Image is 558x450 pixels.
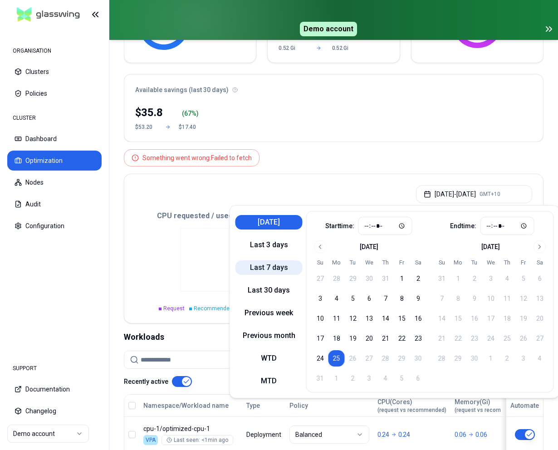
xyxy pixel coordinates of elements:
[7,194,102,214] button: Audit
[455,397,524,414] div: Memory(Gi)
[7,359,102,377] div: SUPPORT
[7,401,102,421] button: Changelog
[184,109,191,118] p: 67
[361,259,377,267] th: Wednesday
[361,330,377,347] button: 20
[377,397,446,414] div: CPU(Cores)
[235,283,303,298] button: Last 30 days
[235,215,303,230] button: [DATE]
[13,4,83,25] img: GlassWing
[235,238,303,252] button: Last 3 days
[534,240,546,253] button: Go to next month
[328,330,345,347] button: 18
[312,270,328,287] button: 27
[7,151,102,171] button: Optimization
[142,153,252,162] div: Something went wrong: Failed to fetch
[345,310,361,327] button: 12
[194,305,255,312] span: Recommended Request
[455,396,524,415] button: Memory(Gi)(request vs recommended)
[7,379,102,399] button: Documentation
[135,123,157,131] div: $53.20
[499,259,515,267] th: Thursday
[312,290,328,307] button: 3
[143,396,229,415] button: Namespace/Workload name
[377,290,394,307] button: 7
[312,330,328,347] button: 17
[510,401,539,410] div: Automate
[312,350,328,367] button: 24
[481,242,500,251] div: [DATE]
[7,109,102,127] div: CLUSTER
[124,378,168,385] label: Recently active
[345,270,361,287] button: 29
[416,185,532,203] button: [DATE]-[DATE]GMT+10
[394,259,410,267] th: Friday
[483,259,499,267] th: Wednesday
[235,260,303,275] button: Last 7 days
[235,374,303,388] button: MTD
[289,401,369,410] div: Policy
[314,240,327,253] button: Go to previous month
[124,74,543,100] div: Available savings (last 30 days)
[135,105,163,120] div: $
[410,310,426,327] button: 16
[532,259,548,267] th: Saturday
[325,223,354,229] label: Start time:
[328,259,345,267] th: Monday
[377,259,394,267] th: Thursday
[246,396,260,415] button: Type
[235,328,303,343] button: Previous month
[328,290,345,307] button: 4
[7,129,102,149] button: Dashboard
[7,216,102,236] button: Configuration
[394,270,410,287] button: 1
[7,62,102,82] button: Clusters
[394,330,410,347] button: 22
[345,259,361,267] th: Tuesday
[143,435,158,445] div: VPA
[361,310,377,327] button: 13
[235,351,303,366] button: WTD
[410,259,426,267] th: Saturday
[124,331,543,343] div: Workloads
[312,310,328,327] button: 10
[450,259,466,267] th: Monday
[312,259,328,267] th: Sunday
[377,406,446,414] span: (request vs recommended)
[141,105,163,120] p: 35.8
[475,430,487,439] p: 0.06
[332,44,359,52] span: 0.52 Gi
[455,406,524,414] span: (request vs recommended)
[377,310,394,327] button: 14
[434,259,450,267] th: Sunday
[246,430,281,439] div: Deployment
[163,305,185,312] span: Request
[398,430,410,439] p: 0.24
[7,83,102,103] button: Policies
[166,436,228,444] div: Last seen: <1min ago
[377,430,389,439] p: 0.24
[377,330,394,347] button: 21
[361,270,377,287] button: 30
[328,350,345,367] button: 25
[7,172,102,192] button: Nodes
[7,42,102,60] div: ORGANISATION
[455,430,466,439] p: 0.06
[360,242,378,251] div: [DATE]
[410,270,426,287] button: 2
[361,290,377,307] button: 6
[328,270,345,287] button: 28
[394,310,410,327] button: 15
[410,330,426,347] button: 23
[182,109,201,118] div: ( %)
[235,306,303,320] button: Previous week
[410,290,426,307] button: 9
[394,290,410,307] button: 8
[377,270,394,287] button: 31
[377,396,446,415] button: CPU(Cores)(request vs recommended)
[300,22,357,36] span: Demo account
[466,259,483,267] th: Tuesday
[515,259,532,267] th: Friday
[345,330,361,347] button: 19
[450,223,476,229] label: End time:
